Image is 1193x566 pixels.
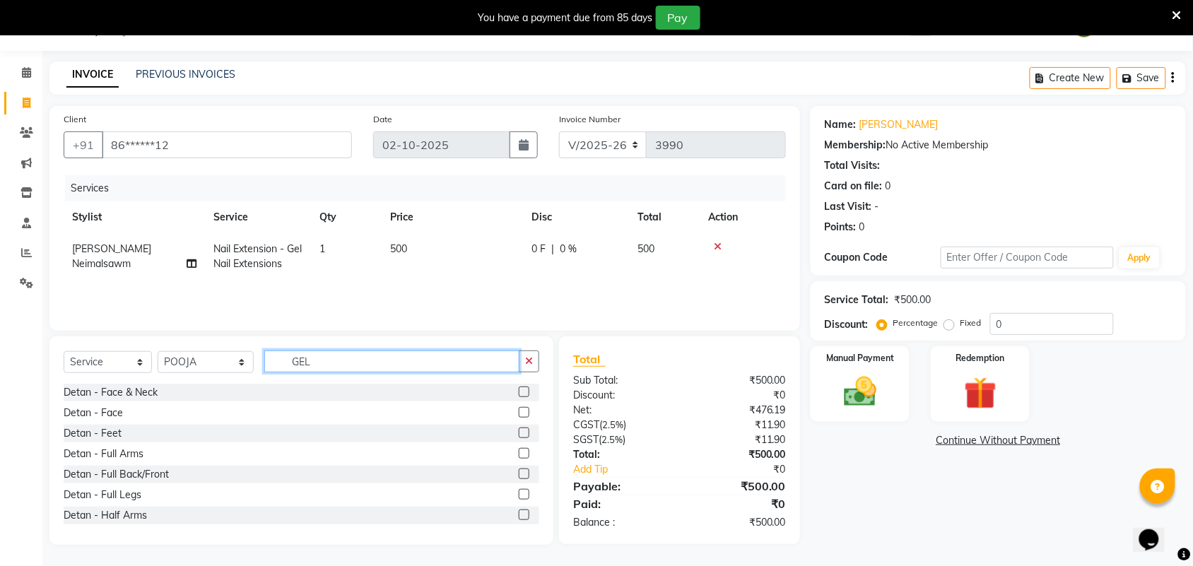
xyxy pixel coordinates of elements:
span: Total [573,352,606,367]
span: 2.5% [601,434,623,445]
input: Search or Scan [264,350,519,372]
button: Pay [656,6,700,30]
th: Action [700,201,786,233]
label: Invoice Number [559,113,621,126]
div: ₹11.90 [679,432,797,447]
span: | [551,242,554,257]
div: ₹0 [679,495,797,512]
div: Payable: [563,478,680,495]
div: ( ) [563,418,680,432]
div: Discount: [563,388,680,403]
div: Net: [563,403,680,418]
div: Sub Total: [563,373,680,388]
div: - [875,199,879,214]
div: Detan - Face & Neck [64,385,158,400]
iframe: chat widget [1134,509,1179,552]
th: Price [382,201,523,233]
span: SGST [573,433,599,446]
span: 2.5% [602,419,623,430]
label: Date [373,113,392,126]
div: ₹500.00 [679,373,797,388]
div: Membership: [825,138,886,153]
div: You have a payment due from 85 days [478,11,653,25]
div: ₹500.00 [679,447,797,462]
span: CGST [573,418,599,431]
button: Create New [1030,67,1111,89]
div: Coupon Code [825,250,941,265]
a: PREVIOUS INVOICES [136,68,235,81]
div: Paid: [563,495,680,512]
div: Discount: [825,317,869,332]
div: ( ) [563,432,680,447]
div: ₹0 [679,388,797,403]
div: ₹11.90 [679,418,797,432]
div: No Active Membership [825,138,1172,153]
span: 0 % [560,242,577,257]
a: [PERSON_NAME] [859,117,939,132]
span: [PERSON_NAME] Neimalsawm [72,242,151,270]
a: Add Tip [563,462,699,477]
div: Total: [563,447,680,462]
span: 500 [390,242,407,255]
div: Card on file: [825,179,883,194]
div: Name: [825,117,857,132]
div: Detan - Full Legs [64,488,141,502]
a: Continue Without Payment [813,433,1183,448]
th: Disc [523,201,629,233]
th: Total [629,201,700,233]
span: Nail Extension - Gel Nail Extensions [213,242,302,270]
div: ₹0 [699,462,797,477]
span: 0 F [531,242,546,257]
input: Search by Name/Mobile/Email/Code [102,131,352,158]
div: ₹500.00 [895,293,932,307]
label: Client [64,113,86,126]
div: Total Visits: [825,158,881,173]
div: Service Total: [825,293,889,307]
div: ₹500.00 [679,478,797,495]
div: Detan - Feet [64,426,122,441]
button: +91 [64,131,103,158]
span: 1 [319,242,325,255]
div: ₹476.19 [679,403,797,418]
label: Manual Payment [826,352,894,365]
button: Apply [1119,247,1160,269]
label: Redemption [956,352,1005,365]
div: Services [65,175,797,201]
div: Last Visit: [825,199,872,214]
div: Points: [825,220,857,235]
div: Detan - Full Back/Front [64,467,169,482]
input: Enter Offer / Coupon Code [941,247,1114,269]
button: Save [1117,67,1166,89]
th: Service [205,201,311,233]
div: 0 [859,220,865,235]
div: ₹500.00 [679,515,797,530]
div: Balance : [563,515,680,530]
img: _gift.svg [954,373,1007,413]
label: Percentage [893,317,939,329]
th: Qty [311,201,382,233]
label: Fixed [960,317,982,329]
div: Detan - Half Arms [64,508,147,523]
div: Detan - Full Arms [64,447,143,461]
a: INVOICE [66,62,119,88]
img: _cash.svg [834,373,887,411]
th: Stylist [64,201,205,233]
span: 500 [637,242,654,255]
div: 0 [886,179,891,194]
div: Detan - Face [64,406,123,420]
